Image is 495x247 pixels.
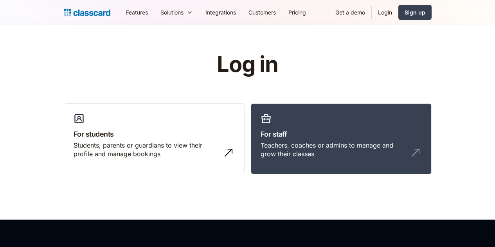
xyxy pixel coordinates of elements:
a: Sign up [398,5,432,20]
a: For staffTeachers, coaches or admins to manage and grow their classes [251,103,432,175]
div: Solutions [160,8,184,16]
a: Login [372,4,398,21]
a: Customers [242,4,282,21]
a: Features [120,4,154,21]
a: home [64,7,110,18]
div: Sign up [405,8,425,16]
div: Students, parents or guardians to view their profile and manage bookings [74,141,219,159]
a: Integrations [199,4,242,21]
h1: Log in [123,52,372,77]
a: Pricing [282,4,312,21]
a: Get a demo [329,4,371,21]
div: Solutions [154,4,199,21]
div: Teachers, coaches or admins to manage and grow their classes [261,141,406,159]
a: For studentsStudents, parents or guardians to view their profile and manage bookings [64,103,245,175]
h3: For students [74,129,235,139]
h3: For staff [261,129,422,139]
